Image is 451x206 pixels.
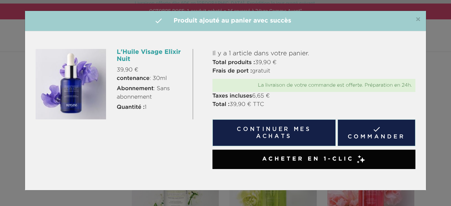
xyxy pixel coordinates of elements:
[154,17,163,25] i: 
[216,82,412,88] div: La livraison de votre commande est offerte. Préparation en 24h.
[212,67,415,75] p: gratuit
[117,66,187,74] p: 39,90 €
[117,74,167,83] span: : 30ml
[415,15,421,24] span: ×
[36,49,106,119] img: L'Huile Visage Elixir Nuit
[212,68,252,74] strong: Frais de port :
[117,86,154,92] strong: Abonnement
[117,103,187,112] p: 1
[212,119,336,146] button: Continuer mes achats
[117,49,187,63] h6: L'Huile Visage Elixir Nuit
[415,15,421,24] button: Close
[212,60,255,65] strong: Total produits :
[212,58,415,67] p: 39,90 €
[212,100,415,109] p: 39,90 € TTC
[212,102,230,107] strong: Total :
[338,119,415,146] a: Commander
[30,16,421,26] h4: Produit ajouté au panier avec succès
[212,92,415,100] p: 6,65 €
[117,105,144,110] strong: Quantité :
[117,85,187,101] span: : Sans abonnement
[117,76,149,81] strong: contenance
[212,93,252,99] strong: Taxes incluses
[212,49,415,58] p: Il y a 1 article dans votre panier.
